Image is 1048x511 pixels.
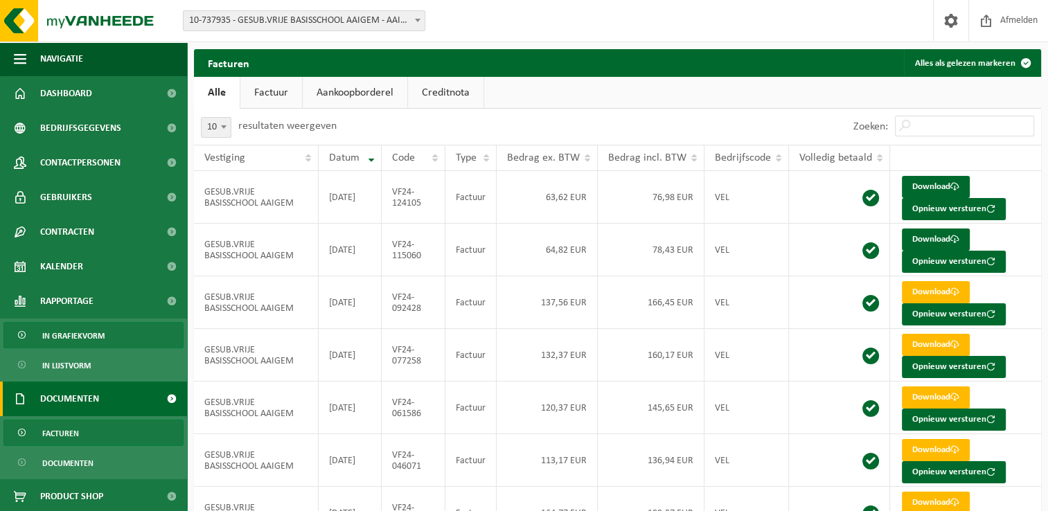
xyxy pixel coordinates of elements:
[202,118,231,137] span: 10
[40,382,99,416] span: Documenten
[902,439,970,461] a: Download
[184,11,425,30] span: 10-737935 - GESUB.VRIJE BASISSCHOOL AAIGEM - AAIGEM
[240,77,302,109] a: Factuur
[42,352,91,379] span: In lijstvorm
[598,382,704,434] td: 145,65 EUR
[382,224,445,276] td: VF24-115060
[902,334,970,356] a: Download
[382,382,445,434] td: VF24-061586
[329,152,359,163] span: Datum
[902,303,1006,325] button: Opnieuw versturen
[598,171,704,224] td: 76,98 EUR
[3,449,184,476] a: Documenten
[40,249,83,284] span: Kalender
[183,10,425,31] span: 10-737935 - GESUB.VRIJE BASISSCHOOL AAIGEM - AAIGEM
[392,152,415,163] span: Code
[382,171,445,224] td: VF24-124105
[382,329,445,382] td: VF24-077258
[42,420,79,447] span: Facturen
[598,276,704,329] td: 166,45 EUR
[319,171,382,224] td: [DATE]
[40,42,83,76] span: Navigatie
[715,152,771,163] span: Bedrijfscode
[902,356,1006,378] button: Opnieuw versturen
[319,434,382,487] td: [DATE]
[902,281,970,303] a: Download
[382,276,445,329] td: VF24-092428
[497,434,598,487] td: 113,17 EUR
[704,382,789,434] td: VEL
[902,409,1006,431] button: Opnieuw versturen
[194,276,319,329] td: GESUB.VRIJE BASISSCHOOL AAIGEM
[704,224,789,276] td: VEL
[238,120,337,132] label: resultaten weergeven
[382,434,445,487] td: VF24-046071
[445,171,497,224] td: Factuur
[456,152,477,163] span: Type
[194,171,319,224] td: GESUB.VRIJE BASISSCHOOL AAIGEM
[507,152,580,163] span: Bedrag ex. BTW
[902,461,1006,483] button: Opnieuw versturen
[194,49,263,76] h2: Facturen
[445,329,497,382] td: Factuur
[704,329,789,382] td: VEL
[902,176,970,198] a: Download
[853,121,888,132] label: Zoeken:
[445,276,497,329] td: Factuur
[201,117,231,138] span: 10
[497,171,598,224] td: 63,62 EUR
[598,224,704,276] td: 78,43 EUR
[319,224,382,276] td: [DATE]
[319,329,382,382] td: [DATE]
[598,434,704,487] td: 136,94 EUR
[42,323,105,349] span: In grafiekvorm
[704,276,789,329] td: VEL
[194,434,319,487] td: GESUB.VRIJE BASISSCHOOL AAIGEM
[319,382,382,434] td: [DATE]
[445,382,497,434] td: Factuur
[40,111,121,145] span: Bedrijfsgegevens
[497,276,598,329] td: 137,56 EUR
[40,76,92,111] span: Dashboard
[608,152,686,163] span: Bedrag incl. BTW
[904,49,1040,77] button: Alles als gelezen markeren
[497,224,598,276] td: 64,82 EUR
[902,198,1006,220] button: Opnieuw versturen
[799,152,872,163] span: Volledig betaald
[497,382,598,434] td: 120,37 EUR
[40,215,94,249] span: Contracten
[3,322,184,348] a: In grafiekvorm
[40,284,94,319] span: Rapportage
[194,382,319,434] td: GESUB.VRIJE BASISSCHOOL AAIGEM
[598,329,704,382] td: 160,17 EUR
[40,145,121,180] span: Contactpersonen
[902,386,970,409] a: Download
[704,171,789,224] td: VEL
[3,352,184,378] a: In lijstvorm
[445,224,497,276] td: Factuur
[194,224,319,276] td: GESUB.VRIJE BASISSCHOOL AAIGEM
[194,329,319,382] td: GESUB.VRIJE BASISSCHOOL AAIGEM
[704,434,789,487] td: VEL
[445,434,497,487] td: Factuur
[42,450,94,476] span: Documenten
[303,77,407,109] a: Aankoopborderel
[194,77,240,109] a: Alle
[497,329,598,382] td: 132,37 EUR
[204,152,245,163] span: Vestiging
[902,228,970,251] a: Download
[319,276,382,329] td: [DATE]
[3,420,184,446] a: Facturen
[408,77,483,109] a: Creditnota
[902,251,1006,273] button: Opnieuw versturen
[40,180,92,215] span: Gebruikers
